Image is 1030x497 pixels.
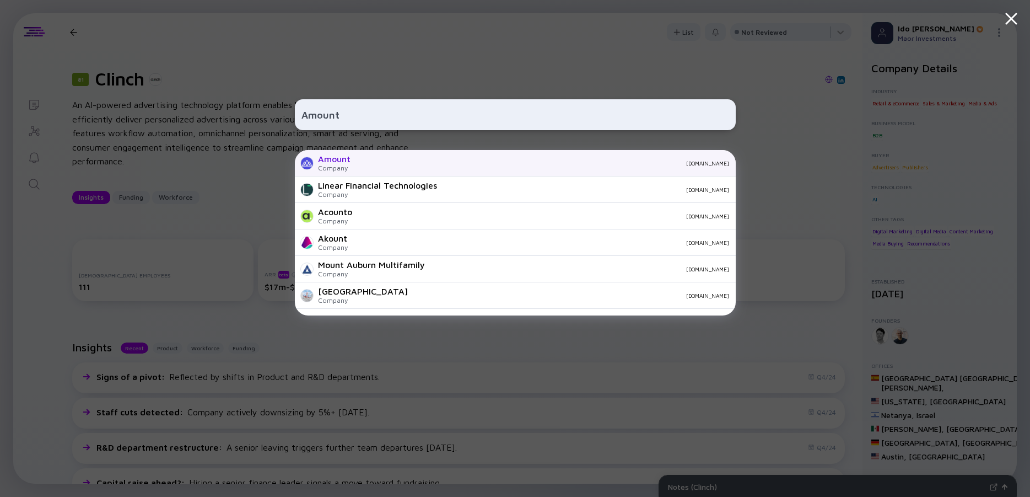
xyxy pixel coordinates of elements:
[318,190,437,199] div: Company
[357,239,729,246] div: [DOMAIN_NAME]
[361,213,729,220] div: [DOMAIN_NAME]
[417,292,729,299] div: [DOMAIN_NAME]
[318,286,408,296] div: [GEOGRAPHIC_DATA]
[318,154,350,164] div: Amount
[318,180,437,190] div: Linear Financial Technologies
[318,217,352,225] div: Company
[318,296,408,304] div: Company
[359,160,729,167] div: [DOMAIN_NAME]
[318,260,425,270] div: Mount Auburn Multifamily
[301,105,729,125] input: Search Company or Investor...
[318,207,352,217] div: Acounto
[318,313,348,323] div: Mount
[318,164,350,172] div: Company
[318,233,348,243] div: Akount
[434,266,729,272] div: [DOMAIN_NAME]
[318,243,348,252] div: Company
[446,186,729,193] div: [DOMAIN_NAME]
[318,270,425,278] div: Company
